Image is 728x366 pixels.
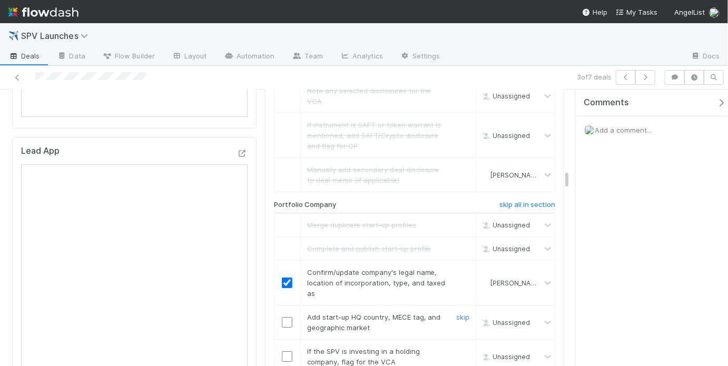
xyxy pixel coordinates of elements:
span: If instrument is SAFT or token warrant is mentioned, add SAFT/Crypto disclosure and flag for GP [307,121,441,150]
a: Docs [682,48,728,65]
a: skip [456,313,469,321]
span: AngelList [674,8,705,16]
span: 3 of 7 deals [577,72,612,82]
img: logo-inverted-e16ddd16eac7371096b0.svg [8,3,78,21]
span: Unassigned [480,221,530,229]
a: Settings [391,48,449,65]
h6: skip all in section [499,201,555,209]
img: avatar_768cd48b-9260-4103-b3ef-328172ae0546.png [480,279,489,287]
span: SPV Launches [21,31,93,41]
img: avatar_768cd48b-9260-4103-b3ef-328172ae0546.png [584,125,595,135]
span: Manually add secondary deal disclosure to deal memo (if applicable) [307,165,439,184]
span: [PERSON_NAME] [490,171,542,179]
img: avatar_768cd48b-9260-4103-b3ef-328172ae0546.png [480,171,489,179]
span: Flow Builder [102,51,155,61]
a: Flow Builder [94,48,163,65]
a: Team [283,48,331,65]
span: Complete and publish start-up profile [307,244,431,253]
span: My Tasks [616,8,657,16]
span: [PERSON_NAME] [490,279,542,287]
h6: Portfolio Company [274,201,336,209]
div: Help [582,7,607,17]
span: Add start-up HQ country, MECE tag, and geographic market [307,313,441,332]
span: Note any selected disclosures for the VCA [307,86,431,105]
span: Add a comment... [595,126,652,134]
a: Data [48,48,94,65]
span: Unassigned [480,353,530,361]
span: If the SPV is investing in a holding company, flag for the VCA [307,347,420,366]
h5: Lead App [21,146,60,156]
a: skip all in section [499,201,555,213]
span: Unassigned [480,132,530,140]
a: Automation [215,48,283,65]
span: Deals [8,51,40,61]
span: Unassigned [480,92,530,100]
a: Analytics [331,48,391,65]
span: ✈️ [8,31,19,40]
span: Confirm/update company's legal name, location of incorporation, type, and taxed as [307,268,446,298]
span: Unassigned [480,245,530,253]
span: Comments [584,97,629,108]
span: Unassigned [480,319,530,327]
a: My Tasks [616,7,657,17]
span: Merge duplicate start-up profiles [307,221,416,229]
a: Layout [163,48,215,65]
img: avatar_768cd48b-9260-4103-b3ef-328172ae0546.png [709,7,720,18]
